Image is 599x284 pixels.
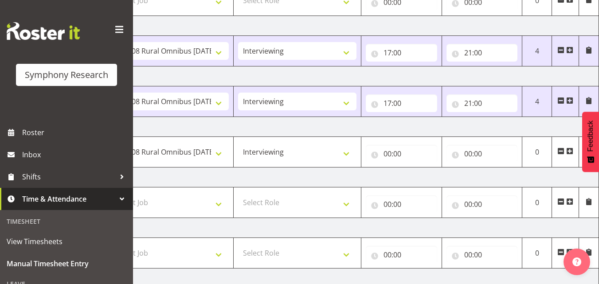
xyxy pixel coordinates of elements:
[22,148,129,161] span: Inbox
[366,246,437,264] input: Click to select...
[522,36,552,66] td: 4
[7,235,126,248] span: View Timesheets
[446,195,518,213] input: Click to select...
[7,22,80,40] img: Rosterit website logo
[22,126,129,139] span: Roster
[22,192,115,206] span: Time & Attendance
[446,246,518,264] input: Click to select...
[582,112,599,172] button: Feedback - Show survey
[522,187,552,218] td: 0
[446,94,518,112] input: Click to select...
[522,137,552,167] td: 0
[587,121,595,152] span: Feedback
[446,44,518,62] input: Click to select...
[366,94,437,112] input: Click to select...
[522,238,552,268] td: 0
[366,145,437,163] input: Click to select...
[2,230,131,253] a: View Timesheets
[366,195,437,213] input: Click to select...
[7,257,126,270] span: Manual Timesheet Entry
[366,44,437,62] input: Click to select...
[522,86,552,117] td: 4
[572,257,581,266] img: help-xxl-2.png
[2,253,131,275] a: Manual Timesheet Entry
[22,170,115,183] span: Shifts
[25,68,108,82] div: Symphony Research
[2,212,131,230] div: Timesheet
[446,145,518,163] input: Click to select...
